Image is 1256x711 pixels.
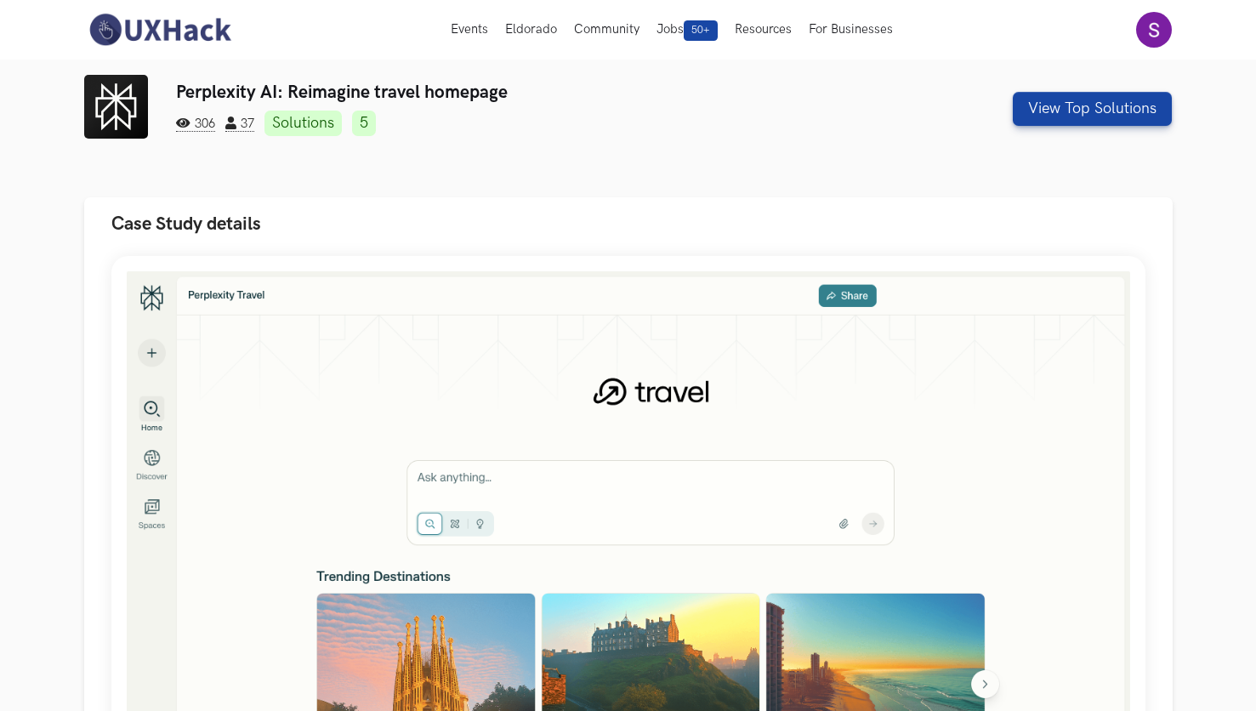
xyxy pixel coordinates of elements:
[1136,12,1172,48] img: Your profile pic
[84,197,1173,251] button: Case Study details
[84,75,148,139] img: Perplexity AI logo
[84,12,236,48] img: UXHack-logo.png
[264,111,342,136] a: Solutions
[1013,92,1172,126] button: View Top Solutions
[352,111,376,136] a: 5
[176,82,896,103] h3: Perplexity AI: Reimagine travel homepage
[225,117,254,132] span: 37
[111,213,261,236] span: Case Study details
[176,117,215,132] span: 306
[684,20,718,41] span: 50+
